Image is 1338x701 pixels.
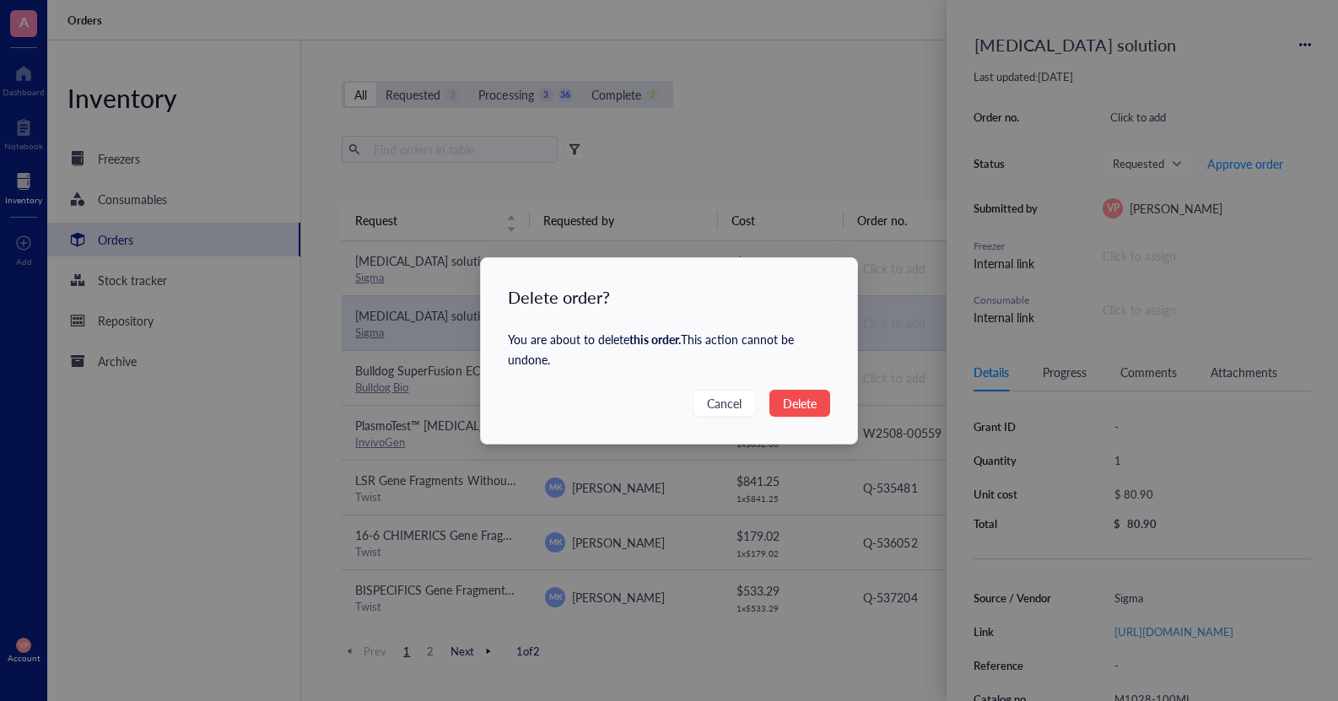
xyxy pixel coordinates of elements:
span: Delete [783,394,817,413]
span: Cancel [707,394,742,413]
strong: this order . [629,331,681,348]
button: Cancel [693,390,756,417]
div: You are about to delete This action cannot be undone. [508,329,830,369]
div: Delete order? [508,285,830,309]
button: Delete [769,390,830,417]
